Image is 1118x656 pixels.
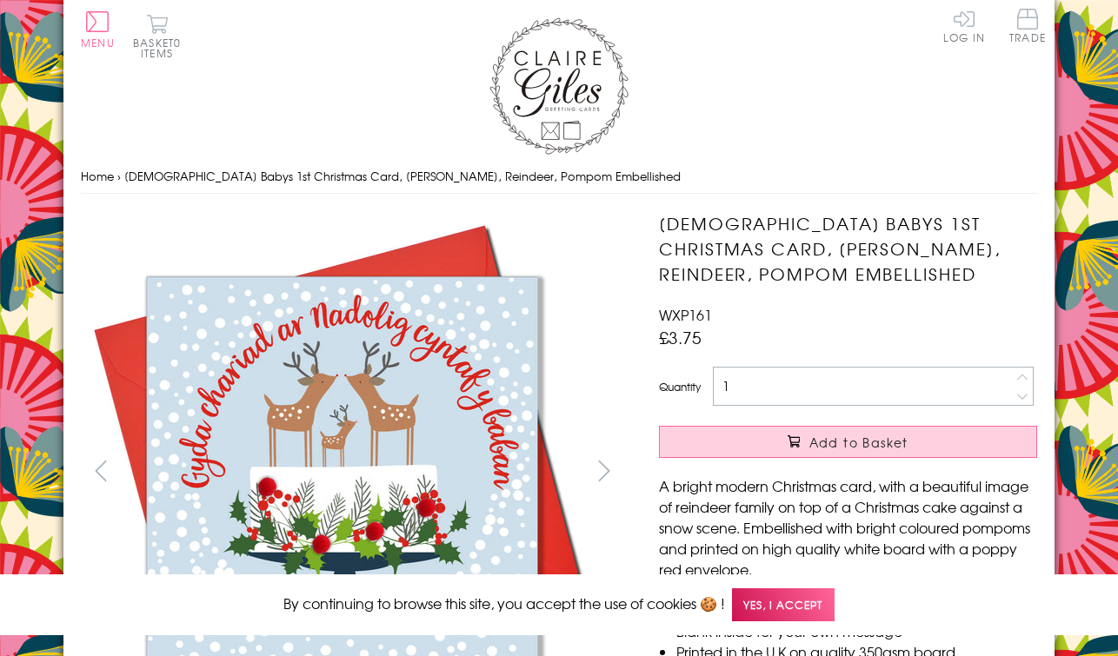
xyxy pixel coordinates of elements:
[659,426,1037,458] button: Add to Basket
[732,588,835,622] span: Yes, I accept
[117,168,121,184] span: ›
[659,379,701,394] label: Quantity
[1009,9,1046,46] a: Trade
[943,9,985,43] a: Log In
[659,211,1037,286] h1: [DEMOGRAPHIC_DATA] Babys 1st Christmas Card, [PERSON_NAME], Reindeer, Pompom Embellished
[489,17,629,155] img: Claire Giles Greetings Cards
[141,35,181,61] span: 0 items
[81,159,1037,195] nav: breadcrumbs
[585,451,624,490] button: next
[133,14,181,58] button: Basket0 items
[124,168,681,184] span: [DEMOGRAPHIC_DATA] Babys 1st Christmas Card, [PERSON_NAME], Reindeer, Pompom Embellished
[81,11,115,48] button: Menu
[809,434,908,451] span: Add to Basket
[81,168,114,184] a: Home
[659,475,1037,580] p: A bright modern Christmas card, with a beautiful image of reindeer family on top of a Christmas c...
[659,304,712,325] span: WXP161
[81,451,120,490] button: prev
[81,35,115,50] span: Menu
[1009,9,1046,43] span: Trade
[659,325,702,349] span: £3.75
